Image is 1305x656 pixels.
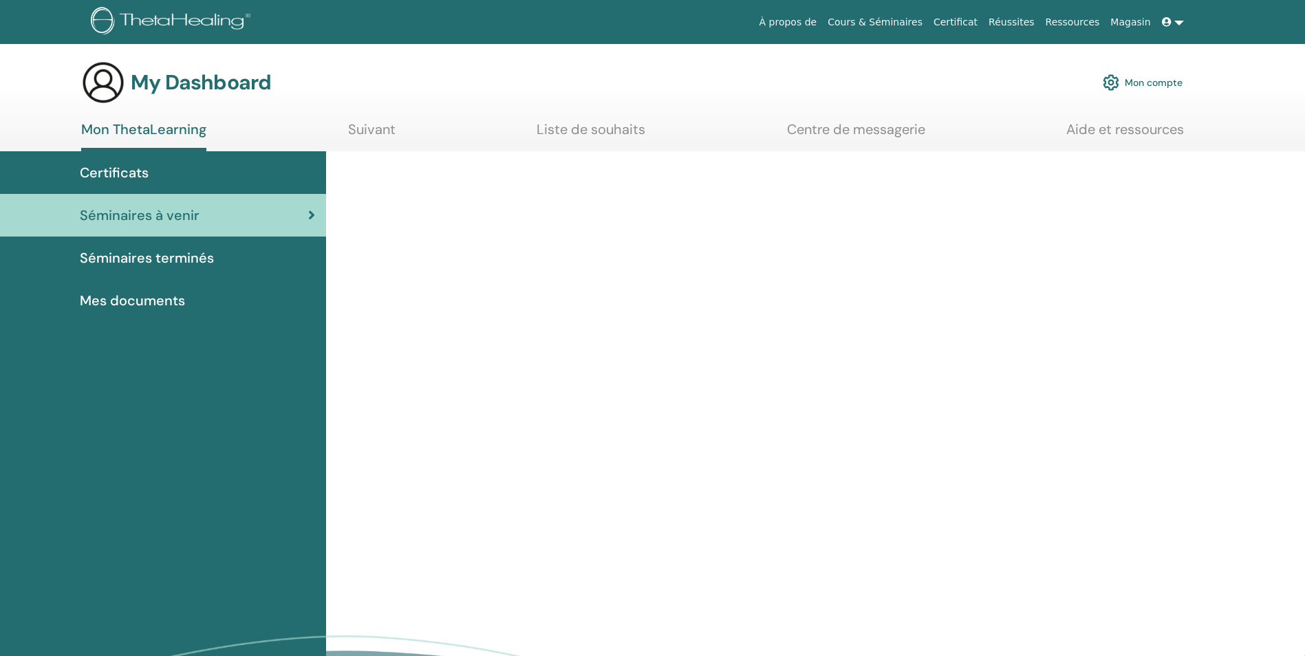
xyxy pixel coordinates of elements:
img: cog.svg [1103,71,1119,94]
a: Centre de messagerie [787,121,925,148]
a: Magasin [1105,10,1156,35]
img: generic-user-icon.jpg [81,61,125,105]
span: Mes documents [80,290,185,311]
a: Ressources [1040,10,1106,35]
img: logo.png [91,7,255,38]
a: Certificat [928,10,983,35]
a: Mon ThetaLearning [81,121,206,151]
a: Mon compte [1103,67,1183,98]
a: À propos de [754,10,823,35]
a: Aide et ressources [1066,121,1184,148]
a: Cours & Séminaires [822,10,928,35]
span: Séminaires terminés [80,248,214,268]
h3: My Dashboard [131,70,271,95]
span: Séminaires à venir [80,205,199,226]
a: Réussites [983,10,1039,35]
a: Liste de souhaits [537,121,645,148]
span: Certificats [80,162,149,183]
a: Suivant [348,121,396,148]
